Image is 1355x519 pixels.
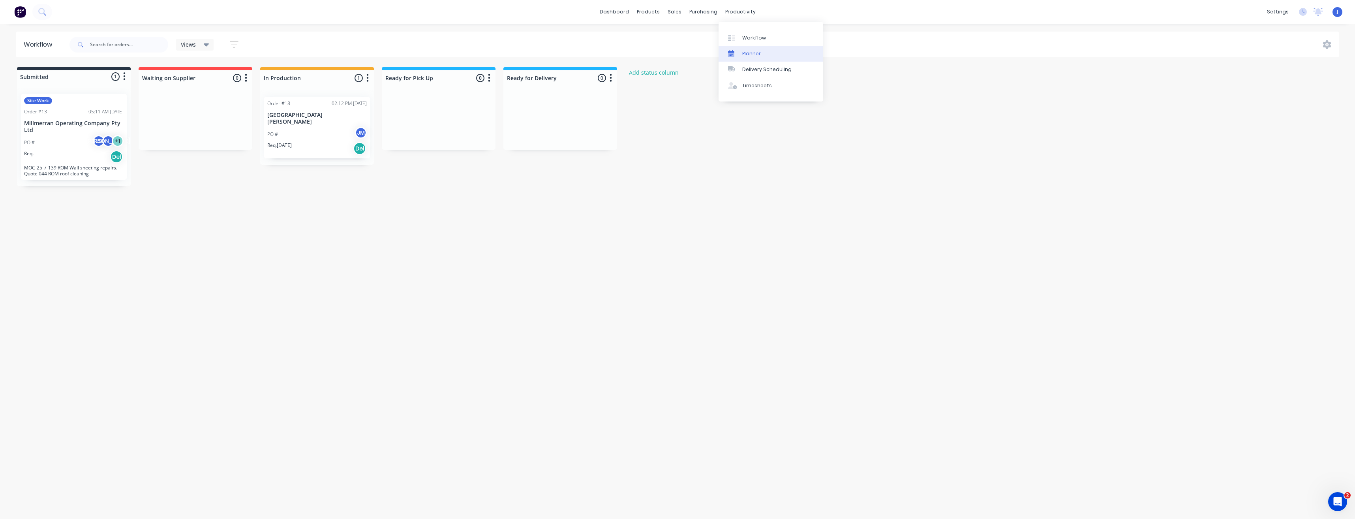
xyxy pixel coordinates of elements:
div: JS [93,135,105,147]
a: Workflow [719,30,823,45]
div: productivity [721,6,760,18]
p: Req. [DATE] [267,142,292,149]
p: [GEOGRAPHIC_DATA][PERSON_NAME] [267,112,367,125]
div: 02:12 PM [DATE] [332,100,367,107]
p: PO # [24,139,35,146]
span: Views [181,40,196,49]
p: PO # [267,131,278,138]
span: 2 [1344,492,1351,498]
div: 05:11 AM [DATE] [88,108,124,115]
a: dashboard [596,6,633,18]
a: Planner [719,46,823,62]
div: Order #13 [24,108,47,115]
div: Order #1802:12 PM [DATE][GEOGRAPHIC_DATA][PERSON_NAME]PO #JMReq.[DATE]Del [264,97,370,158]
img: Factory [14,6,26,18]
div: Site WorkOrder #1305:11 AM [DATE]Millmerran Operating Company Pty LtdPO #JS[PERSON_NAME]+1Req.Del... [21,94,127,180]
div: JM [355,127,367,139]
p: Req. [24,150,34,157]
div: Timesheets [742,82,772,89]
div: sales [664,6,685,18]
div: Planner [742,50,761,57]
iframe: Intercom live chat [1328,492,1347,511]
div: Workflow [24,40,56,49]
div: Order #18 [267,100,290,107]
a: Delivery Scheduling [719,62,823,77]
div: Del [353,142,366,155]
div: products [633,6,664,18]
div: Del [110,150,123,163]
div: Workflow [742,34,766,41]
div: [PERSON_NAME] [102,135,114,147]
p: MOC-25-7-139 ROM Wall sheeting repairs. Quote 044 ROM roof cleaning [24,165,124,177]
div: purchasing [685,6,721,18]
button: Add status column [625,67,683,78]
div: Site Work [24,97,52,104]
div: Delivery Scheduling [742,66,792,73]
a: Timesheets [719,78,823,94]
input: Search for orders... [90,37,168,53]
p: Millmerran Operating Company Pty Ltd [24,120,124,134]
span: J [1337,8,1338,15]
div: settings [1263,6,1293,18]
div: + 1 [112,135,124,147]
